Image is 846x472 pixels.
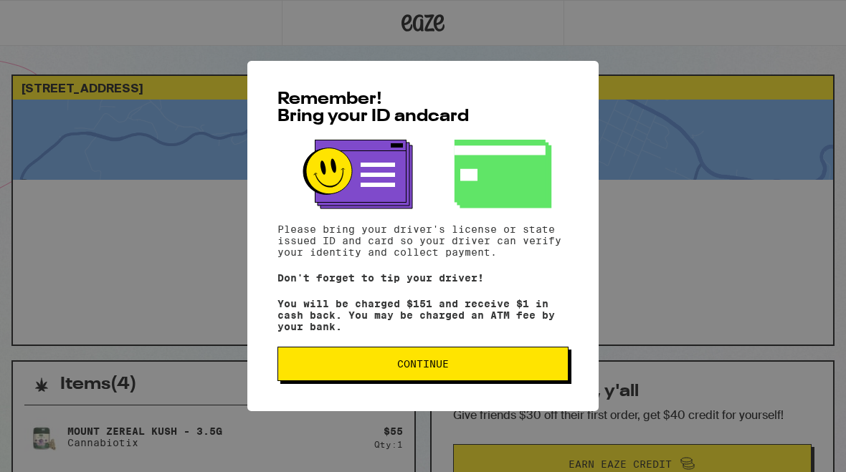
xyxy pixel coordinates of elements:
p: Please bring your driver's license or state issued ID and card so your driver can verify your ide... [277,223,569,258]
p: You will be charged $151 and receive $1 in cash back. You may be charged an ATM fee by your bank. [277,298,569,332]
span: Remember! Bring your ID and card [277,91,469,125]
p: Don't forget to tip your driver! [277,272,569,284]
span: Continue [397,359,449,369]
button: Continue [277,347,569,381]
